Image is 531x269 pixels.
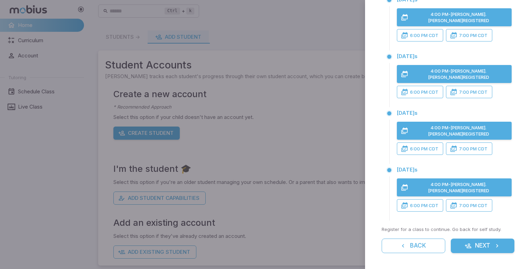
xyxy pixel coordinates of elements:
button: 7:00 PM CDT [446,142,492,155]
button: 4:00 PM-[PERSON_NAME].[PERSON_NAME]Registered [397,122,512,140]
p: [DATE] s [397,166,418,174]
button: 6:00 PM CDT [397,199,443,212]
button: 6:00 PM CDT [397,29,443,41]
button: Next [451,239,514,253]
button: 7:00 PM CDT [446,199,492,212]
p: [DATE] s [397,109,418,117]
p: Register for a class to continue. Go back for self study. [382,221,514,233]
button: 4:00 PM-[PERSON_NAME].[PERSON_NAME]Registered [397,65,512,83]
button: 4:00 PM-[PERSON_NAME].[PERSON_NAME]Registered [397,178,512,196]
button: 4:00 PM-[PERSON_NAME].[PERSON_NAME]Registered [397,8,512,26]
button: 7:00 PM CDT [446,29,492,41]
button: 6:00 PM CDT [397,142,443,155]
button: 6:00 PM CDT [397,86,443,98]
button: 7:00 PM CDT [446,86,492,98]
p: [DATE] s [397,53,418,60]
button: Back [382,239,445,253]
